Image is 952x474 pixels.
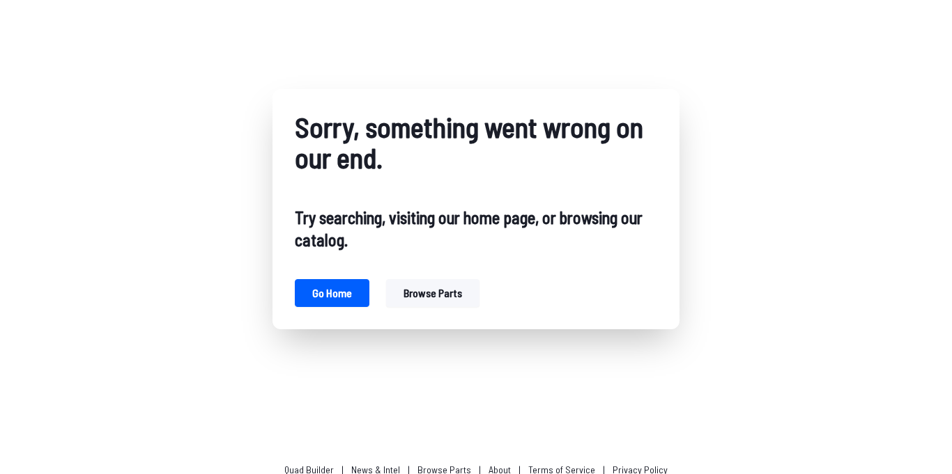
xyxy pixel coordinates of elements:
button: Browse parts [386,279,479,307]
h2: Try searching, visiting our home page, or browsing our catalog. [295,207,657,251]
h1: Sorry, something went wrong on our end. [295,111,657,173]
button: Go home [295,279,369,307]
